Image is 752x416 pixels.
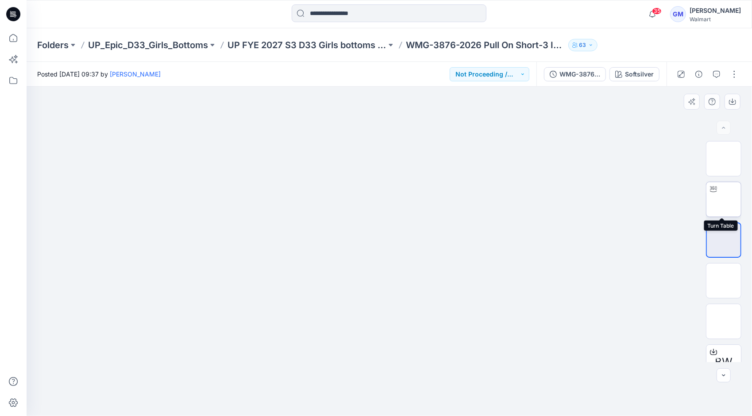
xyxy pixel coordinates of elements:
[37,39,69,51] a: Folders
[652,8,662,15] span: 35
[228,39,386,51] a: UP FYE 2027 S3 D33 Girls bottoms Epic
[579,40,586,50] p: 63
[559,69,600,79] div: WMG-3876-2026 Pull On Short_Full Colorway
[670,6,686,22] div: GM
[690,16,741,23] div: Walmart
[110,70,161,78] a: [PERSON_NAME]
[37,69,161,79] span: Posted [DATE] 09:37 by
[406,39,565,51] p: WMG-3876-2026 Pull On Short-3 Inseam
[625,69,654,79] div: Softsilver
[88,39,208,51] a: UP_Epic_D33_Girls_Bottoms
[690,5,741,16] div: [PERSON_NAME]
[568,39,598,51] button: 63
[609,67,659,81] button: Softsilver
[715,354,733,370] span: BW
[544,67,606,81] button: WMG-3876-2026 Pull On Short_Full Colorway
[692,67,706,81] button: Details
